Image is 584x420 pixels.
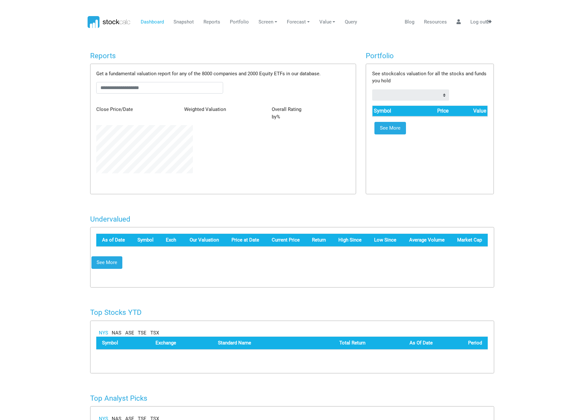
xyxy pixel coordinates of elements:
th: Close Price on the Reference Date [225,234,265,247]
div: by % [267,106,354,120]
th: Last Close Price [265,234,306,247]
th: Stock Ticker [132,234,160,247]
a: Forecast [284,16,312,28]
a: Portfolio [228,16,251,28]
h4: Portfolio [366,51,494,60]
a: Blog [402,16,417,28]
span: Weighted Valuation [184,106,226,112]
a: Query [343,16,360,28]
a: See More [91,256,122,269]
h4: Top Stocks YTD [90,308,494,317]
th: Reference Date [96,234,132,247]
a: TSE [138,329,146,337]
a: ASE [125,329,134,337]
th: Weighted Average Fundamental Valuation [183,234,224,247]
a: Reports [201,16,223,28]
a: Resources [422,16,449,28]
a: TSX [150,329,159,337]
a: Dashboard [138,16,166,28]
th: Standard Name [212,337,299,350]
th: Symbol [372,106,413,116]
th: Total Return [298,337,371,350]
th: Value [450,106,487,116]
p: Get a fundamental valuation report for any of the 8000 companies and 2000 Equity ETFs in our data... [96,70,350,78]
th: Market Cap [450,234,488,247]
a: Log out [468,16,494,28]
p: See stockcalcs valuation for all the stocks and funds you hold [372,70,488,85]
span: Close Price/Date [96,106,133,112]
th: Period [438,337,488,350]
a: See More [374,122,406,135]
a: Screen [256,16,280,28]
th: Price [413,106,450,116]
h4: Top Analyst Picks [90,394,494,403]
span: Overall Rating [272,106,301,112]
a: NAS [112,329,121,337]
th: Stock Exchange [160,234,183,247]
th: High Since [332,234,367,247]
h4: Reports [90,51,356,60]
th: Return since Reference Date [306,234,332,247]
a: NYS [99,329,108,337]
th: Average 30 day Volume [402,234,450,247]
th: As Of Date [371,337,438,350]
a: Value [317,16,338,28]
th: Symbol [96,337,150,350]
th: Exchange [150,337,212,350]
a: Snapshot [171,16,196,28]
h4: Undervalued [90,215,494,224]
th: Low Since [367,234,402,247]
